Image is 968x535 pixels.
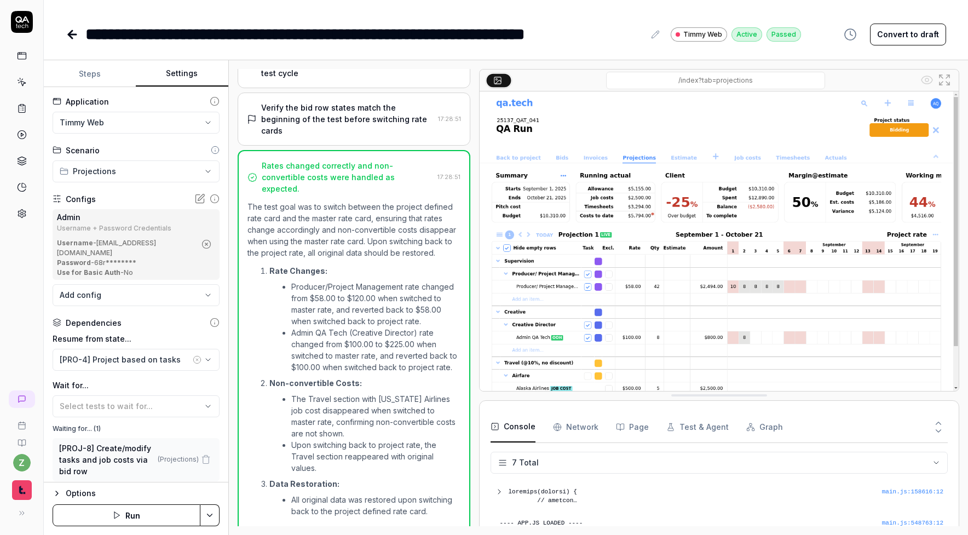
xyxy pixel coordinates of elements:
button: Network [553,412,598,442]
li: All original data was restored upon switching back to the project defined rate card. [291,494,461,517]
button: Projections [53,160,220,182]
span: Projections [73,165,116,177]
button: View version history [837,24,863,45]
div: - No [57,268,195,278]
span: Timmy Web [60,117,104,128]
div: main.js : 158616 : 12 [882,487,943,497]
button: [PRO-4] Project based on tasks [53,349,220,371]
div: Active [731,27,762,42]
div: [PRO-4] Project based on tasks [60,354,191,365]
button: Steps [44,61,136,87]
time: 17:28:51 [438,115,461,123]
a: Book a call with us [4,412,39,430]
button: main.js:548763:12 [882,519,943,528]
pre: loremips(dolorsi) { // ametcon adipisc = elitsed || {}; doei.tempori = $.utlabo({}, etdo.magnaalI... [508,487,881,505]
time: 17:28:51 [437,173,460,181]
div: Passed [767,27,801,42]
div: Configs [66,193,96,205]
strong: Non-convertible Costs: [269,378,362,388]
a: Documentation [4,430,39,447]
div: Username + Password Credentials [57,225,195,232]
div: Scenario [66,145,100,156]
span: Timmy Web [683,30,722,39]
span: Select tests to wait for... [60,401,153,411]
img: Screenshot [480,91,959,391]
img: Timmy Logo [12,480,32,500]
li: The Travel section with [US_STATE] Airlines job cost disappeared when switched to master rate, co... [291,393,461,439]
button: Timmy Web [53,112,220,134]
li: Producer/Project Management rate changed from $58.00 to $120.00 when switched to master rate, and... [291,281,461,327]
b: Password [57,258,91,267]
button: Graph [746,412,783,442]
button: Select tests to wait for... [53,395,220,417]
button: Run [53,504,200,526]
li: Admin QA Tech (Creative Director) rate changed from $100.00 to $225.00 when switched to master ra... [291,327,461,373]
div: main.js : 548763 : 12 [882,519,943,528]
button: Test & Agent [666,412,729,442]
div: Options [66,487,220,500]
pre: ---- APP.JS LOADED ---- [499,519,943,528]
div: Dependencies [66,317,122,329]
button: Page [616,412,649,442]
button: Open in full screen [936,71,953,89]
label: Wait for... [53,379,220,391]
a: New conversation [9,390,35,408]
button: Show all interative elements [918,71,936,89]
div: Admin [57,211,195,223]
div: Application [66,96,109,107]
a: Timmy Web [671,27,727,42]
button: Timmy Logo [4,471,39,502]
div: Rates changed correctly and non-convertible costs were handled as expected. [262,160,434,194]
p: The test goal was to switch between the project defined rate card and the master rate card, ensur... [247,201,461,258]
button: Console [491,412,535,442]
div: Waiting for... ( 1 ) [53,424,220,434]
b: Use for Basic Auth [57,268,120,277]
span: ( Projections ) [158,455,199,464]
label: Resume from state... [53,333,220,344]
li: Upon switching back to project rate, the Travel section reappeared with original values. [291,439,461,474]
b: Username [57,239,93,247]
button: Convert to draft [870,24,946,45]
button: z [13,454,31,471]
button: Settings [136,61,228,87]
button: Remove dependency [199,452,213,467]
button: main.js:158616:12 [882,487,943,497]
button: Options [53,487,220,500]
span: [PROJ-8] Create/modify tasks and job costs via bid row [59,442,153,477]
strong: Rate Changes: [269,266,327,275]
strong: Data Restoration: [269,479,339,488]
div: - [EMAIL_ADDRESS][DOMAIN_NAME] [57,238,195,258]
div: Verify the bid row states match the beginning of the test before switching rate cards [261,102,434,136]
